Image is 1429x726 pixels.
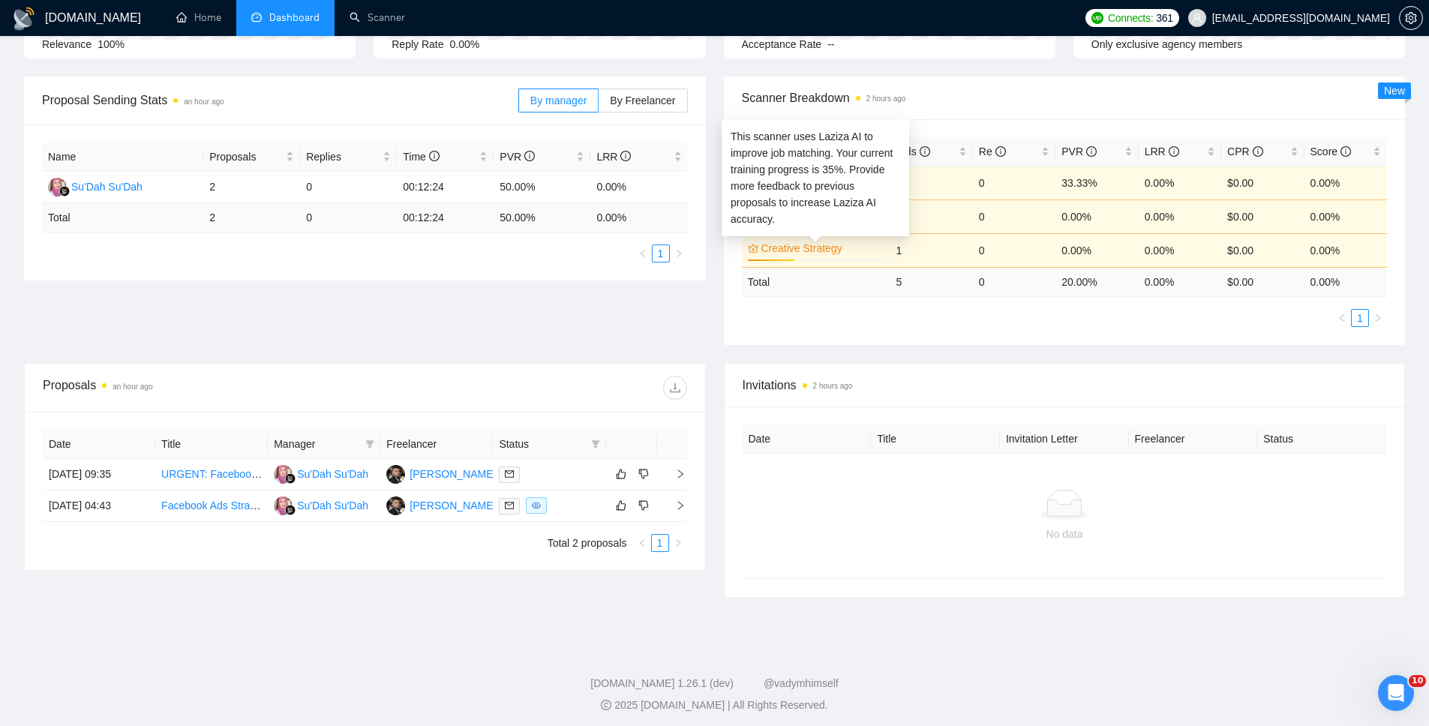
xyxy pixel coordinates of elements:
li: 1 [651,534,669,552]
td: 0.00% [1139,199,1221,233]
span: Scanner Breakdown [742,88,1388,107]
span: right [663,469,686,479]
td: 0.00% [590,172,687,203]
span: Proposals [209,148,283,165]
td: 0 [973,166,1055,199]
td: 0.00% [1055,199,1138,233]
span: Connects: [1108,10,1153,26]
th: Status [1257,424,1386,454]
time: 2 hours ago [813,382,853,390]
img: S [274,465,293,484]
div: 2025 [DOMAIN_NAME] | All Rights Reserved. [12,697,1417,713]
a: @vadymhimself [764,677,839,689]
img: gigradar-bm.png [285,473,296,484]
span: right [663,500,686,511]
span: New [1384,85,1405,97]
button: like [612,465,630,483]
td: 33.33% [1055,166,1138,199]
td: Total [742,267,890,296]
span: CPR [1227,145,1262,157]
img: gigradar-bm.png [59,186,70,196]
span: dashboard [251,12,262,22]
img: gigradar-bm.png [285,505,296,515]
td: Facebook Ads Strategist [155,490,268,522]
div: Su'Dah Su'Dah [297,497,368,514]
span: Bids [896,145,929,157]
th: Invitation Letter [1000,424,1129,454]
a: Creative Strategy [761,240,881,256]
button: download [663,376,687,400]
span: filter [591,439,600,448]
td: 0 [973,233,1055,267]
td: $0.00 [1221,166,1304,199]
td: 3 [890,166,972,199]
td: 0.00% [1055,233,1138,267]
span: Only exclusive agency members [1091,38,1243,50]
span: LRR [596,151,631,163]
td: 0.00% [1139,233,1221,267]
div: Proposals [43,376,365,400]
td: 0 [300,203,397,232]
a: DK[PERSON_NAME] [386,499,496,511]
a: searchScanner [350,11,405,24]
button: right [1369,309,1387,327]
td: 00:12:24 [397,203,494,232]
span: Proposal Sending Stats [42,91,518,109]
th: Proposals [203,142,300,172]
img: S [48,178,67,196]
img: upwork-logo.png [1091,12,1103,24]
span: info-circle [1340,146,1351,157]
li: Next Page [1369,309,1387,327]
span: download [664,382,686,394]
li: Next Page [669,534,687,552]
td: 1 [890,199,972,233]
span: info-circle [524,151,535,161]
a: 1 [653,245,669,262]
span: info-circle [1253,146,1263,157]
img: S [274,496,293,515]
th: Date [743,424,872,454]
td: [DATE] 04:43 [43,490,155,522]
button: left [633,534,651,552]
button: like [612,496,630,514]
th: Freelancer [1129,424,1258,454]
span: info-circle [1086,146,1097,157]
td: 0.00% [1304,166,1387,199]
td: $ 0.00 [1221,267,1304,296]
td: $0.00 [1221,233,1304,267]
span: Acceptance Rate [742,38,822,50]
time: an hour ago [113,382,152,391]
span: Score [1310,145,1351,157]
img: DK [386,496,405,515]
td: 0 [300,172,397,203]
button: dislike [635,465,653,483]
th: Title [155,430,268,459]
span: dislike [638,499,649,511]
iframe: Intercom live chat [1378,675,1414,711]
td: 50.00 % [494,203,590,232]
li: 1 [1351,309,1369,327]
div: [PERSON_NAME] [410,497,496,514]
td: 50.00% [494,172,590,203]
span: eye [532,501,541,510]
span: Time [403,151,439,163]
span: info-circle [429,151,440,161]
a: setting [1399,12,1423,24]
span: filter [365,439,374,448]
div: Su'Dah Su'Dah [71,178,143,195]
span: PVR [500,151,535,163]
button: left [634,244,652,262]
time: an hour ago [184,97,224,106]
span: setting [1400,12,1422,24]
td: 0.00 % [1304,267,1387,296]
li: Previous Page [634,244,652,262]
td: URGENT: Facebook Ads Audit & Optimisation (48–72 hr sprint) [155,459,268,490]
span: mail [505,501,514,510]
td: $0.00 [1221,199,1304,233]
span: copyright [601,700,611,710]
li: Previous Page [633,534,651,552]
a: SSu'Dah Su'Dah [274,467,368,479]
span: Re [979,145,1006,157]
div: No data [755,526,1375,542]
span: Replies [306,148,380,165]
